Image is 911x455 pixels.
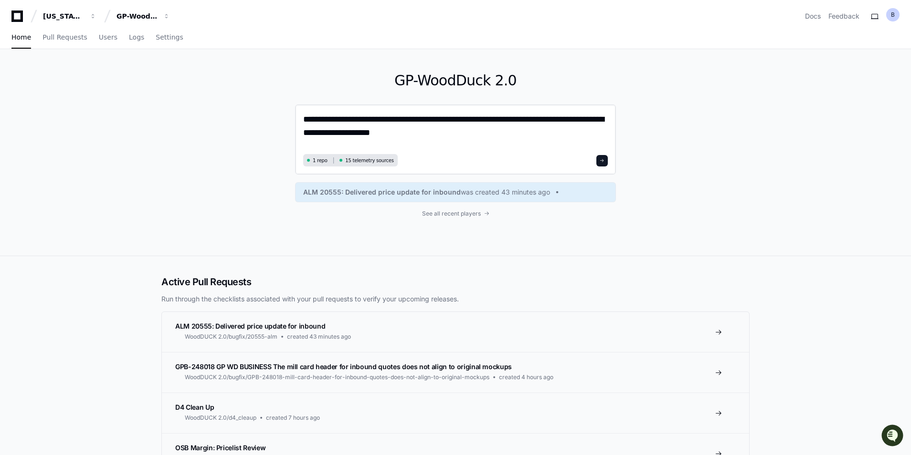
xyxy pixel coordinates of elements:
[162,312,749,352] a: ALM 20555: Delivered price update for inboundWoodDUCK 2.0/bugfix/20555-almcreated 43 minutes ago
[303,187,608,197] a: ALM 20555: Delivered price update for inboundwas created 43 minutes ago
[175,444,265,452] span: OSB Margin: Pricelist Review
[161,294,750,304] p: Run through the checklists associated with your pull requests to verify your upcoming releases.
[99,34,117,40] span: Users
[287,333,351,341] span: created 43 minutes ago
[162,352,749,393] a: GPB-248018 GP WD BUSINESS The mill card header for inbound quotes does not align to original mock...
[880,424,906,449] iframe: Open customer support
[39,8,100,25] button: [US_STATE] Pacific
[185,373,489,381] span: WoodDUCK 2.0/bugfix/GPB-248018-mill-card-header-for-inbound-quotes-does-not-align-to-original-moc...
[891,11,895,19] h1: B
[266,414,320,422] span: created 7 hours ago
[67,100,116,107] a: Powered byPylon
[129,27,144,49] a: Logs
[175,362,512,371] span: GPB-248018 GP WD BUSINESS The mill card header for inbound quotes does not align to original mockups
[313,157,328,164] span: 1 repo
[95,100,116,107] span: Pylon
[175,403,214,411] span: D4 Clean Up
[11,34,31,40] span: Home
[156,27,183,49] a: Settings
[99,27,117,49] a: Users
[42,34,87,40] span: Pull Requests
[422,210,481,217] span: See all recent players
[185,333,277,341] span: WoodDUCK 2.0/bugfix/20555-alm
[175,322,325,330] span: ALM 20555: Delivered price update for inbound
[117,11,158,21] div: GP-WoodDuck 2.0
[11,27,31,49] a: Home
[10,10,29,29] img: PlayerZero
[185,414,256,422] span: WoodDUCK 2.0/d4_cleaup
[303,187,461,197] span: ALM 20555: Delivered price update for inbound
[113,8,174,25] button: GP-WoodDuck 2.0
[828,11,859,21] button: Feedback
[345,157,393,164] span: 15 telemetry sources
[10,38,174,53] div: Welcome
[32,81,121,88] div: We're available if you need us!
[42,27,87,49] a: Pull Requests
[886,8,900,21] button: B
[461,187,550,197] span: was created 43 minutes ago
[162,393,749,433] a: D4 Clean UpWoodDUCK 2.0/d4_cleaupcreated 7 hours ago
[295,210,616,217] a: See all recent players
[156,34,183,40] span: Settings
[161,275,750,289] h2: Active Pull Requests
[129,34,144,40] span: Logs
[43,11,84,21] div: [US_STATE] Pacific
[162,74,174,85] button: Start new chat
[10,71,27,88] img: 1756235613930-3d25f9e4-fa56-45dd-b3ad-e072dfbd1548
[499,373,553,381] span: created 4 hours ago
[32,71,157,81] div: Start new chat
[295,72,616,89] h1: GP-WoodDuck 2.0
[805,11,821,21] a: Docs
